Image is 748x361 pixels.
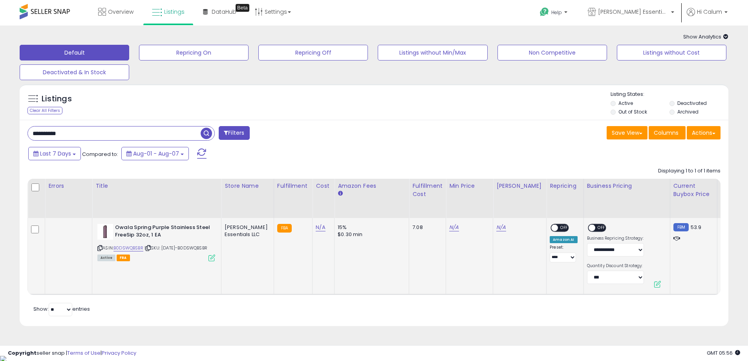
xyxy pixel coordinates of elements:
div: Fulfillment [277,182,309,190]
div: Current Buybox Price [673,182,714,198]
span: Help [551,9,562,16]
span: 53.9 [691,224,702,231]
span: | SKU: [DATE]-B0DSWQBSBR [144,245,207,251]
div: [PERSON_NAME] [496,182,543,190]
div: seller snap | | [8,350,136,357]
span: Aug-01 - Aug-07 [133,150,179,158]
span: Show Analytics [683,33,728,40]
div: Repricing [550,182,580,190]
span: 2025-08-15 05:56 GMT [707,349,740,357]
div: Business Pricing [587,182,667,190]
a: Privacy Policy [102,349,136,357]
button: Default [20,45,129,60]
button: Repricing On [139,45,249,60]
button: Aug-01 - Aug-07 [121,147,189,160]
img: 21Ym8RgkWlL._SL40_.jpg [97,224,113,240]
div: Amazon Fees [338,182,406,190]
button: Non Competitive [497,45,607,60]
button: Save View [607,126,647,139]
button: Repricing Off [258,45,368,60]
strong: Copyright [8,349,37,357]
div: 15% [338,224,403,231]
a: N/A [316,224,325,231]
label: Deactivated [677,100,707,106]
span: DataHub [212,8,236,16]
button: Last 7 Days [28,147,81,160]
span: Last 7 Days [40,150,71,158]
b: Owala Spring Purple Stainless Steel FreeSip 32oz, 1 EA [115,224,210,240]
button: Listings without Min/Max [378,45,487,60]
a: Help [534,1,575,26]
i: Get Help [540,7,549,17]
label: Archived [677,108,699,115]
div: $0.30 min [338,231,403,238]
div: Errors [48,182,89,190]
p: Listing States: [611,91,728,98]
span: FBA [117,255,130,261]
span: All listings currently available for purchase on Amazon [97,255,115,261]
div: ASIN: [97,224,215,260]
div: Preset: [550,245,577,262]
span: Overview [108,8,134,16]
div: Store Name [225,182,271,190]
label: Business Repricing Strategy: [587,236,644,241]
a: N/A [496,224,506,231]
div: Clear All Filters [27,107,62,114]
label: Active [618,100,633,106]
div: 0% [721,224,746,231]
small: Amazon Fees. [338,190,342,197]
label: Quantity Discount Strategy: [587,263,644,269]
button: Filters [219,126,249,140]
span: Columns [654,129,679,137]
span: OFF [595,225,608,231]
a: Terms of Use [67,349,101,357]
span: Show: entries [33,305,90,313]
div: Amazon AI [550,236,577,243]
a: N/A [449,224,459,231]
span: OFF [558,225,571,231]
div: Title [95,182,218,190]
div: [PERSON_NAME] Essentials LLC [225,224,268,238]
small: FBA [277,224,292,233]
a: B0DSWQBSBR [113,245,143,251]
div: 7.08 [412,224,440,231]
button: Deactivated & In Stock [20,64,129,80]
div: Tooltip anchor [236,4,249,12]
h5: Listings [42,93,72,104]
button: Actions [687,126,721,139]
label: Out of Stock [618,108,647,115]
div: Cost [316,182,331,190]
div: Fulfillment Cost [412,182,443,198]
div: Displaying 1 to 1 of 1 items [658,167,721,175]
button: Listings without Cost [617,45,726,60]
span: Hi Calum [697,8,722,16]
span: Listings [164,8,185,16]
small: FBM [673,223,689,231]
a: Hi Calum [687,8,728,26]
div: Min Price [449,182,490,190]
button: Columns [649,126,686,139]
span: Compared to: [82,150,118,158]
span: [PERSON_NAME] Essentials LLC [598,8,669,16]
